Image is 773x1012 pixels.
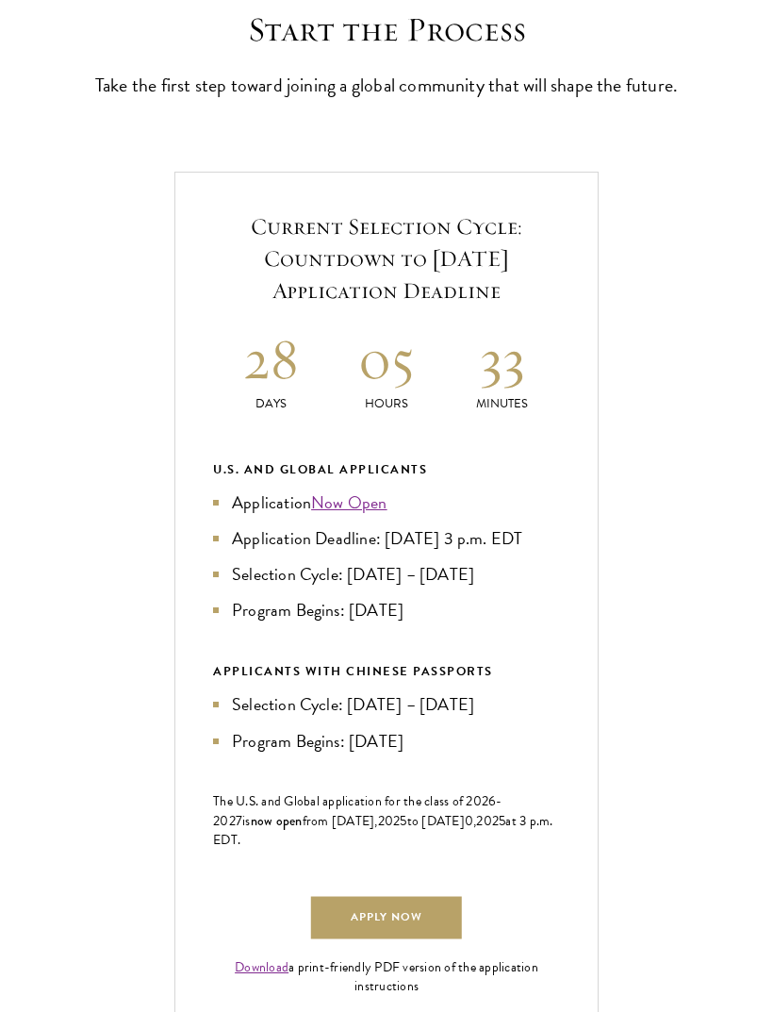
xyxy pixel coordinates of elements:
[213,489,560,516] li: Application
[444,324,560,394] h2: 33
[473,811,476,831] span: ,
[213,561,560,588] li: Selection Cycle: [DATE] – [DATE]
[213,394,329,414] p: Days
[311,489,387,515] a: Now Open
[329,324,445,394] h2: 05
[465,811,473,831] span: 0
[213,728,560,755] li: Program Begins: [DATE]
[94,9,679,50] h2: Start the Process
[444,394,560,414] p: Minutes
[213,324,329,394] h2: 28
[236,811,242,831] span: 7
[213,661,560,682] div: APPLICANTS WITH CHINESE PASSPORTS
[488,791,496,811] span: 6
[242,811,251,831] span: is
[213,691,560,718] li: Selection Cycle: [DATE] – [DATE]
[213,525,560,552] li: Application Deadline: [DATE] 3 p.m. EDT
[251,811,303,830] span: now open
[400,811,406,831] span: 5
[213,791,502,831] span: -202
[213,597,560,623] li: Program Begins: [DATE]
[213,459,560,480] div: U.S. and Global Applicants
[476,811,499,831] span: 202
[213,791,488,811] span: The U.S. and Global application for the class of 202
[407,811,465,831] span: to [DATE]
[303,811,378,831] span: from [DATE],
[329,394,445,414] p: Hours
[235,957,288,977] a: Download
[213,210,560,307] h5: Current Selection Cycle: Countdown to [DATE] Application Deadline
[213,811,553,850] span: at 3 p.m. EDT.
[213,958,560,996] div: a print-friendly PDF version of the application instructions
[499,811,505,831] span: 5
[311,897,462,939] a: Apply Now
[94,69,679,101] p: Take the first step toward joining a global community that will shape the future.
[378,811,401,831] span: 202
